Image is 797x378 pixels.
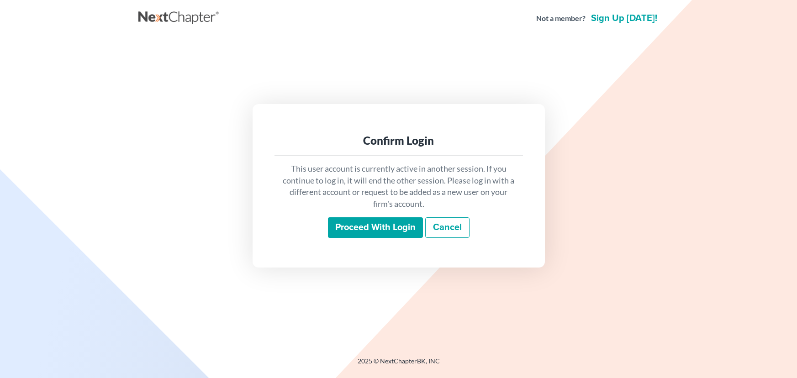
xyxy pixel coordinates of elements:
[425,217,470,238] a: Cancel
[536,13,586,24] strong: Not a member?
[328,217,423,238] input: Proceed with login
[282,163,516,210] p: This user account is currently active in another session. If you continue to log in, it will end ...
[282,133,516,148] div: Confirm Login
[138,357,659,373] div: 2025 © NextChapterBK, INC
[589,14,659,23] a: Sign up [DATE]!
